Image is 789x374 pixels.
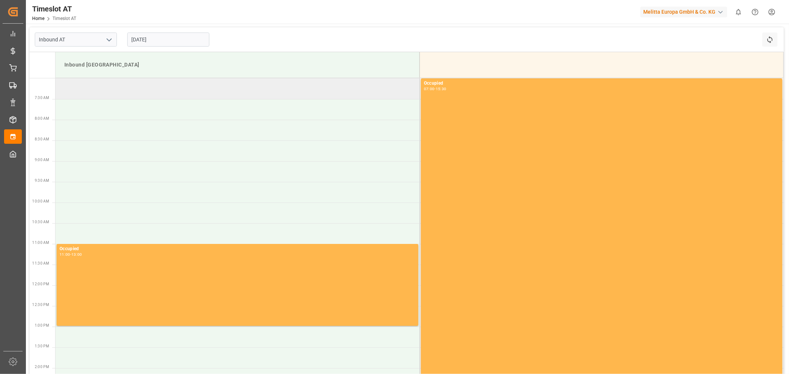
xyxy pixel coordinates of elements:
button: show 0 new notifications [730,4,747,20]
div: Inbound [GEOGRAPHIC_DATA] [61,58,414,72]
a: Home [32,16,44,21]
span: 1:30 PM [35,344,49,348]
div: 13:00 [71,253,82,256]
span: 10:00 AM [32,199,49,203]
div: 11:00 [60,253,70,256]
span: 11:00 AM [32,241,49,245]
span: 9:00 AM [35,158,49,162]
button: Melitta Europa GmbH & Co. KG [640,5,730,19]
div: 15:30 [436,87,446,91]
span: 9:30 AM [35,178,49,183]
div: - [70,253,71,256]
div: Melitta Europa GmbH & Co. KG [640,7,727,17]
span: 10:30 AM [32,220,49,224]
div: 07:00 [424,87,435,91]
div: Occupied [60,245,415,253]
div: Occupied [424,80,779,87]
span: 12:00 PM [32,282,49,286]
span: 1:00 PM [35,323,49,327]
span: 8:30 AM [35,137,49,141]
span: 8:00 AM [35,116,49,120]
span: 12:30 PM [32,303,49,307]
button: open menu [103,34,114,45]
button: Help Center [747,4,763,20]
input: DD.MM.YYYY [127,33,209,47]
span: 7:30 AM [35,96,49,100]
div: Timeslot AT [32,3,76,14]
div: - [434,87,435,91]
span: 11:30 AM [32,261,49,265]
span: 2:00 PM [35,365,49,369]
input: Type to search/select [35,33,117,47]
